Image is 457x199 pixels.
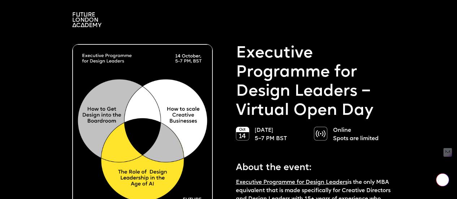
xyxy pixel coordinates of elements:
a: Executive Programme for Design Leaders [236,180,348,185]
p: [DATE] 5–7 PM BST [255,127,306,143]
p: Online Spots are limited [333,127,385,143]
img: A logo saying in 3 lines: Future London Academy [72,12,102,27]
p: Executive Programme for Design Leaders – Virtual Open Day [236,44,392,121]
p: About the event: [236,157,392,175]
